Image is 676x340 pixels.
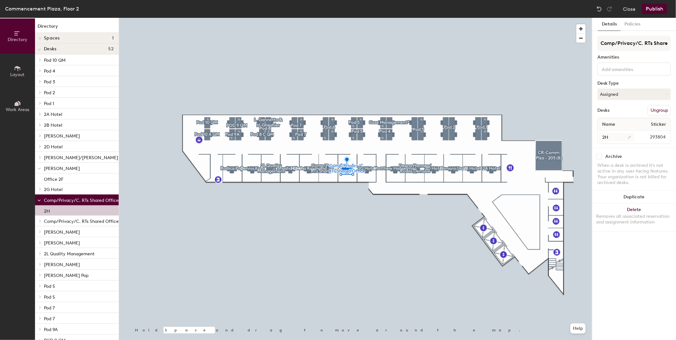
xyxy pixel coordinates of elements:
div: When a desk is archived it's not active in any user-facing features. Your organization is not bil... [597,163,671,186]
span: 293804 [635,134,669,141]
span: [PERSON_NAME] [44,230,80,235]
img: Redo [606,6,613,12]
div: Amenities [597,55,671,60]
span: [PERSON_NAME] [44,133,80,139]
span: 2A Hotel [44,112,62,117]
span: Pod 7 [44,305,55,311]
span: [PERSON_NAME] [44,262,80,267]
span: Directory [8,37,27,42]
span: 2L Quality Management [44,251,95,257]
span: Comp/Privacy/C. RTs Shared Office [44,219,119,224]
span: Layout [11,72,25,77]
button: Assigned [597,89,671,100]
button: Duplicate [592,191,676,203]
button: Ungroup [648,105,671,116]
span: 2D Hotel [44,144,63,150]
button: Close [623,4,636,14]
span: 52 [108,46,114,52]
h1: Directory [35,23,119,33]
button: Help [570,323,586,334]
span: 2B Hotel [44,123,62,128]
span: Pod 9A [44,327,58,332]
button: Policies [621,18,644,31]
div: Desk Type [597,81,671,86]
span: Pod 2 [44,90,55,96]
div: Commencement Plaza, Floor 2 [5,5,79,13]
input: Unnamed desk [599,133,635,142]
span: [PERSON_NAME] [44,240,80,246]
span: Pod 3 [44,79,55,85]
span: Sticker [648,119,669,130]
button: DeleteRemoves all associated reservation and assignment information [592,203,676,231]
button: Details [598,18,621,31]
button: Publish [642,4,667,14]
span: Pod 4 [44,68,55,74]
div: Removes all associated reservation and assignment information [596,214,672,225]
p: 2H [44,207,50,214]
span: Spaces [44,36,60,41]
p: Office 2F [44,175,63,182]
span: Pod 5 [44,284,55,289]
span: [PERSON_NAME] [44,166,80,171]
span: Name [599,119,618,130]
span: Pod 7 [44,316,55,322]
span: 2G Hotel [44,187,63,192]
input: Add amenities [601,65,658,73]
span: 1 [112,36,114,41]
span: Desks [44,46,56,52]
span: [PERSON_NAME]/[PERSON_NAME] [44,155,118,160]
span: [PERSON_NAME] Pop [44,273,88,278]
img: Undo [596,6,602,12]
div: Desks [597,108,609,113]
div: Archive [605,154,622,159]
span: Pod 10 QM [44,58,66,63]
span: Work Areas [6,107,29,112]
span: Comp/Privacy/C. RTs Shared Office [44,198,119,203]
span: Pod 5 [44,294,55,300]
span: Pod 1 [44,101,54,106]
